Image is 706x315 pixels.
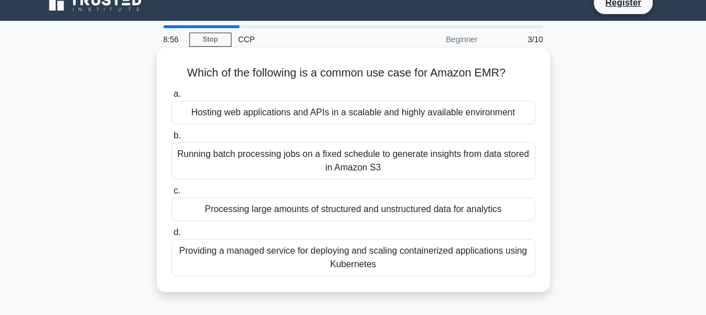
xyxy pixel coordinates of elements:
[189,33,231,47] a: Stop
[157,28,189,51] div: 8:56
[231,28,386,51] div: CCP
[171,142,535,179] div: Running batch processing jobs on a fixed schedule to generate insights from data stored in Amazon S3
[171,101,535,124] div: Hosting web applications and APIs in a scalable and highly available environment
[174,186,180,195] span: c.
[171,197,535,221] div: Processing large amounts of structured and unstructured data for analytics
[174,89,181,98] span: a.
[170,66,536,80] h5: Which of the following is a common use case for Amazon EMR?
[174,227,181,237] span: d.
[174,130,181,140] span: b.
[484,28,550,51] div: 3/10
[171,239,535,276] div: Providing a managed service for deploying and scaling containerized applications using Kubernetes
[386,28,484,51] div: Beginner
